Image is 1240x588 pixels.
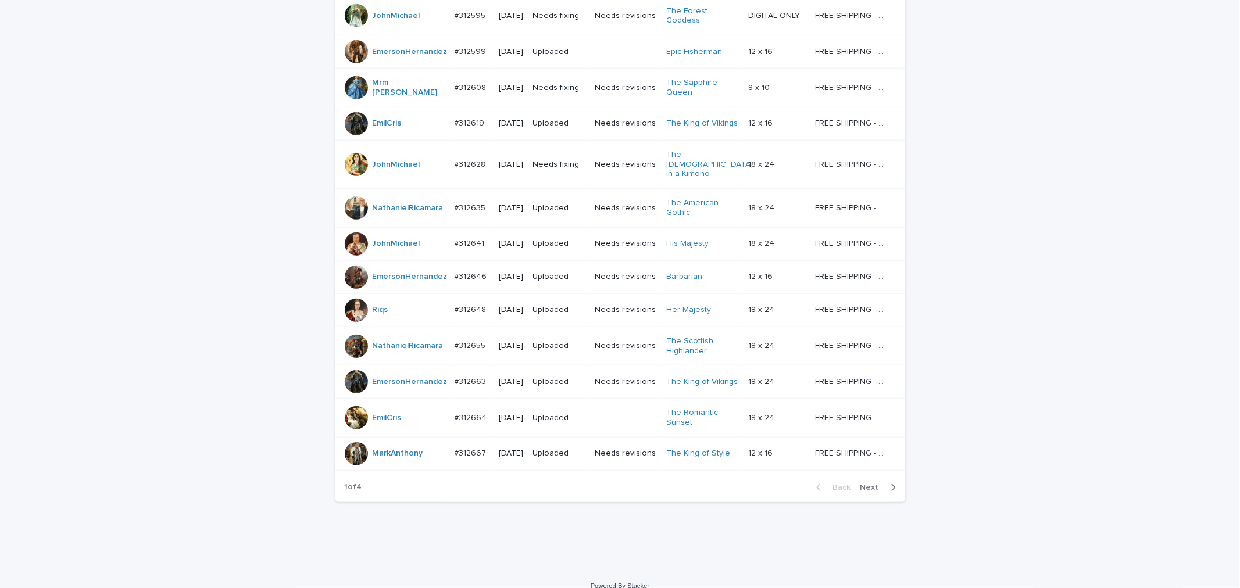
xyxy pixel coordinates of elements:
[815,446,888,458] p: FREE SHIPPING - preview in 1-2 business days, after your approval delivery will take 5-10 b.d.
[815,375,888,387] p: FREE SHIPPING - preview in 1-2 business days, after your approval delivery will take 5-10 b.d.
[455,81,489,93] p: #312608
[455,157,488,170] p: #312628
[499,449,524,458] p: [DATE]
[595,160,657,170] p: Needs revisions
[815,9,888,21] p: FREE SHIPPING - preview in 1-2 business days, after your approval delivery will take 5-10 b.d.
[815,81,888,93] p: FREE SHIPPING - preview in 1-2 business days, after your approval delivery will take 5-10 b.d.
[815,236,888,249] p: FREE SHIPPING - preview in 1-2 business days, after your approval delivery will take 5-10 b.d.
[860,483,886,492] span: Next
[335,260,905,293] tr: EmersonHernandez #312646#312646 [DATE]UploadedNeeds revisionsBarbarian 12 x 1612 x 16 FREE SHIPPI...
[373,160,420,170] a: JohnMichael
[335,365,905,399] tr: EmersonHernandez #312663#312663 [DATE]UploadedNeeds revisionsThe King of Vikings 18 x 2418 x 24 F...
[815,270,888,282] p: FREE SHIPPING - preview in 1-2 business days, after your approval delivery will take 5-10 b.d.
[455,303,489,315] p: #312648
[748,81,772,93] p: 8 x 10
[533,47,585,57] p: Uploaded
[499,203,524,213] p: [DATE]
[455,339,488,351] p: #312655
[455,116,487,128] p: #312619
[499,160,524,170] p: [DATE]
[499,11,524,21] p: [DATE]
[826,483,851,492] span: Back
[666,47,722,57] a: Epic Fisherman
[595,11,657,21] p: Needs revisions
[666,449,730,458] a: The King of Style
[499,413,524,423] p: [DATE]
[373,377,448,387] a: EmersonHernandez
[499,239,524,249] p: [DATE]
[533,83,585,93] p: Needs fixing
[666,336,739,356] a: The Scottish Highlander
[335,293,905,327] tr: Riqs #312648#312648 [DATE]UploadedNeeds revisionsHer Majesty 18 x 2418 x 24 FREE SHIPPING - previ...
[815,201,888,213] p: FREE SHIPPING - preview in 1-2 business days, after your approval delivery will take 5-10 b.d.
[499,83,524,93] p: [DATE]
[815,157,888,170] p: FREE SHIPPING - preview in 1-2 business days, after your approval delivery will take 5-10 b.d.
[666,377,738,387] a: The King of Vikings
[455,9,488,21] p: #312595
[499,47,524,57] p: [DATE]
[815,303,888,315] p: FREE SHIPPING - preview in 1-2 business days, after your approval delivery will take 5-10 b.d.
[533,119,585,128] p: Uploaded
[455,45,489,57] p: #312599
[748,446,775,458] p: 12 x 16
[748,411,777,423] p: 18 x 24
[533,160,585,170] p: Needs fixing
[748,157,777,170] p: 18 x 24
[373,305,388,315] a: Riqs
[595,341,657,351] p: Needs revisions
[595,239,657,249] p: Needs revisions
[455,201,488,213] p: #312635
[666,239,709,249] a: His Majesty
[595,47,657,57] p: -
[533,449,585,458] p: Uploaded
[455,446,489,458] p: #312667
[666,408,739,428] a: The Romantic Sunset
[533,305,585,315] p: Uploaded
[815,116,888,128] p: FREE SHIPPING - preview in 1-2 business days, after your approval delivery will take 5-10 b.d.
[595,413,657,423] p: -
[533,272,585,282] p: Uploaded
[595,272,657,282] p: Needs revisions
[856,482,905,493] button: Next
[666,119,738,128] a: The King of Vikings
[373,203,444,213] a: NathanielRicamara
[373,413,402,423] a: EmilCris
[748,270,775,282] p: 12 x 16
[499,341,524,351] p: [DATE]
[499,305,524,315] p: [DATE]
[666,272,702,282] a: Barbarian
[499,119,524,128] p: [DATE]
[455,375,489,387] p: #312663
[533,413,585,423] p: Uploaded
[373,239,420,249] a: JohnMichael
[533,377,585,387] p: Uploaded
[595,83,657,93] p: Needs revisions
[807,482,856,493] button: Back
[533,11,585,21] p: Needs fixing
[595,377,657,387] p: Needs revisions
[373,119,402,128] a: EmilCris
[533,341,585,351] p: Uploaded
[373,11,420,21] a: JohnMichael
[335,107,905,140] tr: EmilCris #312619#312619 [DATE]UploadedNeeds revisionsThe King of Vikings 12 x 1612 x 16 FREE SHIP...
[335,437,905,470] tr: MarkAnthony #312667#312667 [DATE]UploadedNeeds revisionsThe King of Style 12 x 1612 x 16 FREE SHI...
[748,201,777,213] p: 18 x 24
[533,239,585,249] p: Uploaded
[373,449,423,458] a: MarkAnthony
[815,411,888,423] p: FREE SHIPPING - preview in 1-2 business days, after your approval delivery will take 5-10 b.d.
[455,270,489,282] p: #312646
[335,227,905,260] tr: JohnMichael #312641#312641 [DATE]UploadedNeeds revisionsHis Majesty 18 x 2418 x 24 FREE SHIPPING ...
[748,375,777,387] p: 18 x 24
[499,272,524,282] p: [DATE]
[455,236,487,249] p: #312641
[748,303,777,315] p: 18 x 24
[373,47,448,57] a: EmersonHernandez
[666,305,711,315] a: Her Majesty
[666,198,739,218] a: The American Gothic
[335,327,905,365] tr: NathanielRicamara #312655#312655 [DATE]UploadedNeeds revisionsThe Scottish Highlander 18 x 2418 x...
[373,341,444,351] a: NathanielRicamara
[815,45,888,57] p: FREE SHIPPING - preview in 1-2 business days, after your approval delivery will take 5-10 b.d.
[595,203,657,213] p: Needs revisions
[666,78,739,98] a: The Sapphire Queen
[595,305,657,315] p: Needs revisions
